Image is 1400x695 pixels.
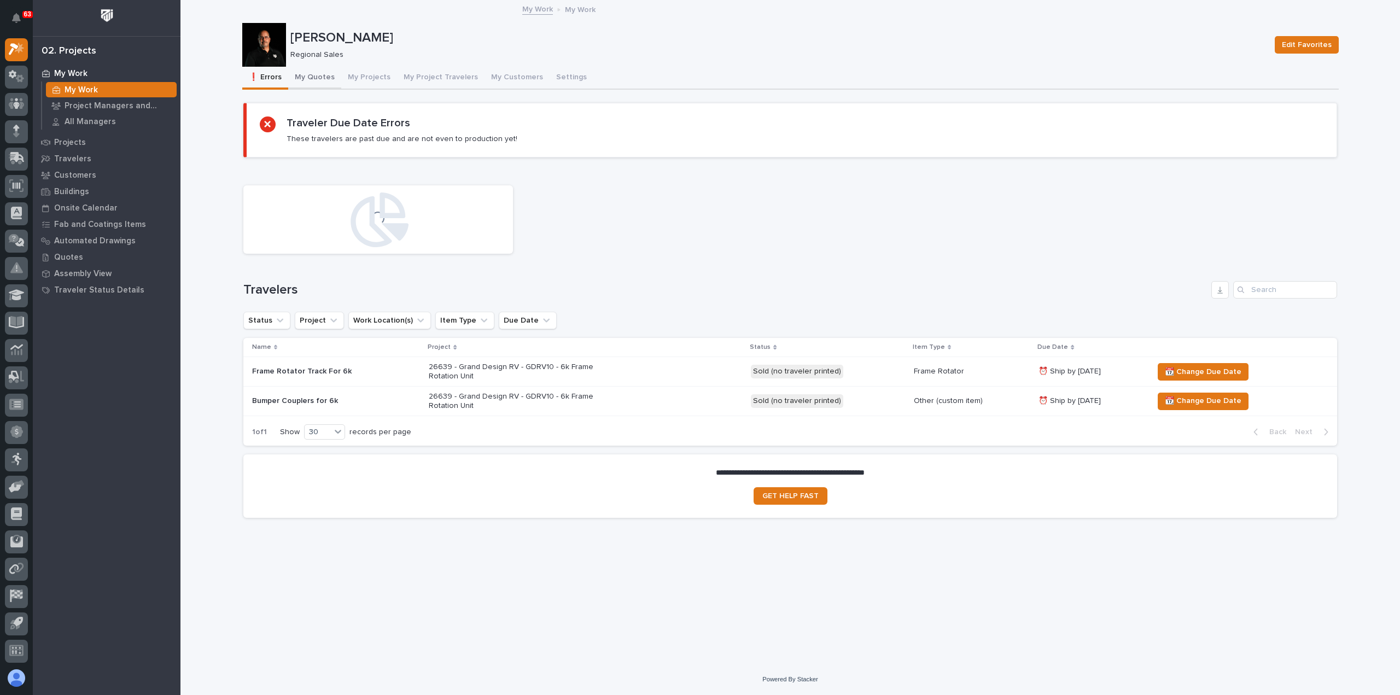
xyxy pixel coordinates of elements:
p: These travelers are past due and are not even to production yet! [287,134,517,144]
p: Assembly View [54,269,112,279]
div: Sold (no traveler printed) [751,365,843,378]
p: [PERSON_NAME] [290,30,1266,46]
img: Workspace Logo [97,5,117,26]
tr: Bumper Couplers for 6k26639 - Grand Design RV - GDRV10 - 6k Frame Rotation UnitSold (no traveler ... [243,387,1337,416]
a: Travelers [33,150,180,167]
h2: Traveler Due Date Errors [287,116,410,130]
span: Edit Favorites [1282,38,1332,51]
div: 02. Projects [42,45,96,57]
p: Show [280,428,300,437]
p: Other (custom item) [914,396,1030,406]
a: Buildings [33,183,180,200]
a: All Managers [42,114,180,129]
button: My Quotes [288,67,341,90]
p: My Work [65,85,98,95]
a: Assembly View [33,265,180,282]
a: My Work [42,82,180,97]
button: Next [1291,427,1337,437]
a: Powered By Stacker [762,676,818,682]
span: 📆 Change Due Date [1165,394,1241,407]
p: Traveler Status Details [54,285,144,295]
a: Projects [33,134,180,150]
a: GET HELP FAST [754,487,827,505]
p: My Work [565,3,596,15]
button: Notifications [5,7,28,30]
button: Work Location(s) [348,312,431,329]
button: Settings [550,67,593,90]
p: Customers [54,171,96,180]
button: Edit Favorites [1275,36,1339,54]
input: Search [1233,281,1337,299]
a: My Work [33,65,180,81]
button: 📆 Change Due Date [1158,363,1249,381]
p: My Work [54,69,87,79]
button: Due Date [499,312,557,329]
p: Regional Sales [290,50,1262,60]
p: Quotes [54,253,83,262]
div: Sold (no traveler printed) [751,394,843,408]
a: Automated Drawings [33,232,180,249]
p: Frame Rotator [914,367,1030,376]
a: Customers [33,167,180,183]
span: GET HELP FAST [762,492,819,500]
div: Notifications63 [14,13,28,31]
p: Bumper Couplers for 6k [252,396,420,406]
p: 63 [24,10,31,18]
p: Projects [54,138,86,148]
button: Back [1245,427,1291,437]
p: Due Date [1037,341,1068,353]
button: Item Type [435,312,494,329]
div: 30 [305,427,331,438]
p: Project Managers and Engineers [65,101,172,111]
p: ⏰ Ship by [DATE] [1039,367,1144,376]
p: Buildings [54,187,89,197]
p: All Managers [65,117,116,127]
p: Status [750,341,771,353]
h1: Travelers [243,282,1207,298]
p: Fab and Coatings Items [54,220,146,230]
button: 📆 Change Due Date [1158,393,1249,410]
p: Automated Drawings [54,236,136,246]
a: Fab and Coatings Items [33,216,180,232]
p: Item Type [913,341,945,353]
button: My Customers [485,67,550,90]
p: records per page [349,428,411,437]
p: Onsite Calendar [54,203,118,213]
a: My Work [522,2,553,15]
button: My Project Travelers [397,67,485,90]
p: Name [252,341,271,353]
button: users-avatar [5,667,28,690]
a: Quotes [33,249,180,265]
p: 26639 - Grand Design RV - GDRV10 - 6k Frame Rotation Unit [429,392,620,411]
button: Status [243,312,290,329]
span: 📆 Change Due Date [1165,365,1241,378]
p: 26639 - Grand Design RV - GDRV10 - 6k Frame Rotation Unit [429,363,620,381]
button: ❗ Errors [242,67,288,90]
tr: Frame Rotator Track For 6k26639 - Grand Design RV - GDRV10 - 6k Frame Rotation UnitSold (no trave... [243,357,1337,387]
p: ⏰ Ship by [DATE] [1039,396,1144,406]
a: Onsite Calendar [33,200,180,216]
button: My Projects [341,67,397,90]
p: Frame Rotator Track For 6k [252,367,420,376]
span: Next [1295,427,1319,437]
button: Project [295,312,344,329]
p: Project [428,341,451,353]
p: 1 of 1 [243,419,276,446]
a: Traveler Status Details [33,282,180,298]
a: Project Managers and Engineers [42,98,180,113]
p: Travelers [54,154,91,164]
span: Back [1263,427,1286,437]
